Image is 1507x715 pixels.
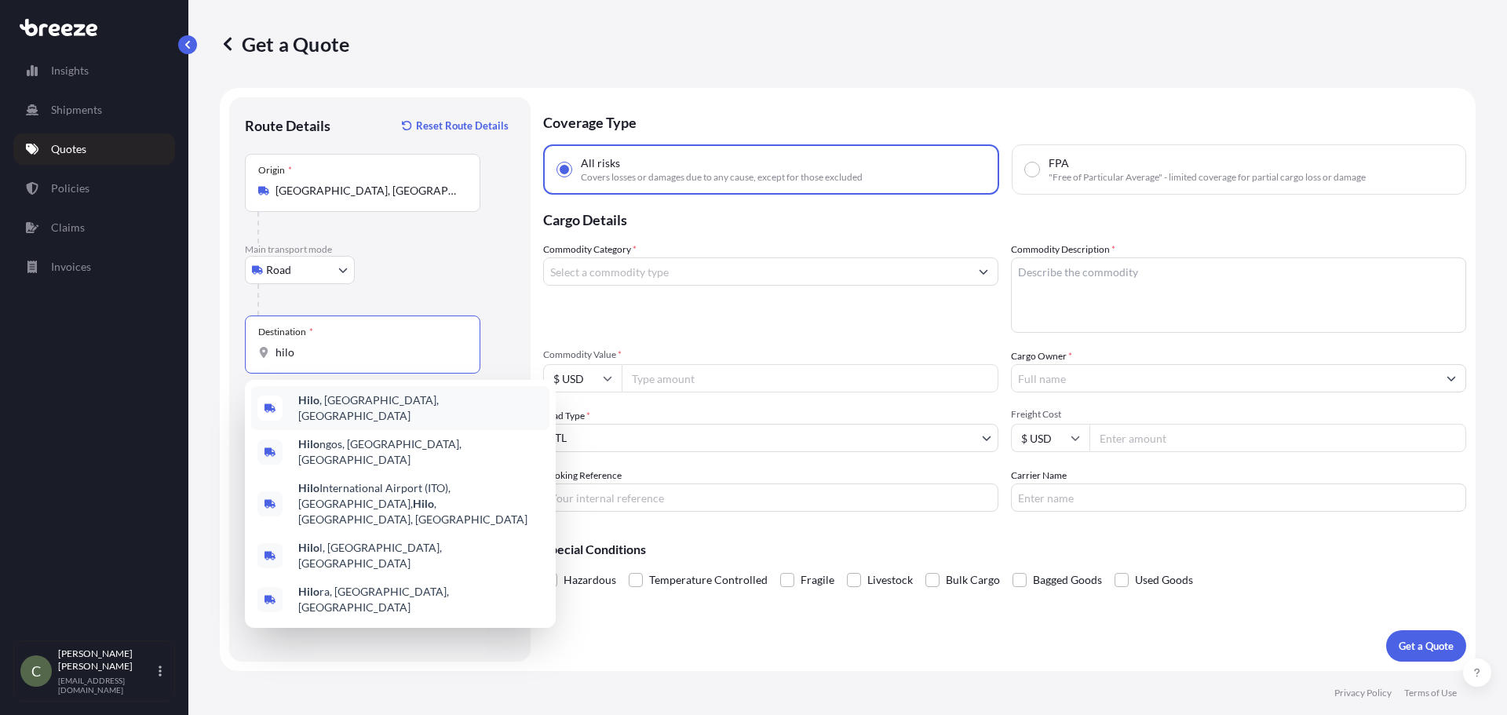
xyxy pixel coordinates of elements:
input: Select a commodity type [544,257,969,286]
div: Destination [258,326,313,338]
p: [PERSON_NAME] [PERSON_NAME] [58,648,155,673]
span: All risks [581,155,620,171]
p: Get a Quote [1399,638,1454,654]
span: Hazardous [564,568,616,592]
div: Origin [258,164,292,177]
span: International Airport (ITO), [GEOGRAPHIC_DATA], , [GEOGRAPHIC_DATA], [GEOGRAPHIC_DATA] [298,480,543,527]
b: Hilo [298,481,319,494]
input: Enter name [1011,483,1466,512]
span: Bulk Cargo [946,568,1000,592]
p: Claims [51,220,85,235]
p: Privacy Policy [1334,687,1392,699]
p: Policies [51,181,89,196]
input: Type amount [622,364,998,392]
input: Full name [1012,364,1437,392]
span: FPA [1049,155,1069,171]
span: LTL [550,430,567,446]
span: l, [GEOGRAPHIC_DATA], [GEOGRAPHIC_DATA] [298,540,543,571]
label: Carrier Name [1011,468,1067,483]
input: Origin [275,183,461,199]
span: ra, [GEOGRAPHIC_DATA], [GEOGRAPHIC_DATA] [298,584,543,615]
span: C [31,663,41,679]
b: Hilo [298,437,319,451]
b: Hilo [298,541,319,554]
input: Your internal reference [543,483,998,512]
label: Cargo Owner [1011,348,1072,364]
p: Coverage Type [543,97,1466,144]
label: Commodity Category [543,242,637,257]
b: Hilo [298,585,319,598]
p: Invoices [51,259,91,275]
p: Get a Quote [220,31,349,57]
span: Covers losses or damages due to any cause, except for those excluded [581,171,863,184]
label: Booking Reference [543,468,622,483]
input: Enter amount [1089,424,1466,452]
span: "Free of Particular Average" - limited coverage for partial cargo loss or damage [1049,171,1366,184]
p: Shipments [51,102,102,118]
b: Hilo [413,497,434,510]
span: Temperature Controlled [649,568,768,592]
button: Select transport [245,256,355,284]
span: , [GEOGRAPHIC_DATA], [GEOGRAPHIC_DATA] [298,392,543,424]
div: Show suggestions [245,380,556,628]
span: Used Goods [1135,568,1193,592]
label: Commodity Description [1011,242,1115,257]
input: Destination [275,345,461,360]
p: Main transport mode [245,243,515,256]
p: Reset Route Details [416,118,509,133]
p: Insights [51,63,89,78]
p: Special Conditions [543,543,1466,556]
button: Show suggestions [969,257,998,286]
b: Hilo [298,393,319,407]
span: Livestock [867,568,913,592]
p: Quotes [51,141,86,157]
p: Route Details [245,116,330,135]
span: Road [266,262,291,278]
button: Show suggestions [1437,364,1465,392]
span: Fragile [801,568,834,592]
span: Bagged Goods [1033,568,1102,592]
p: [EMAIL_ADDRESS][DOMAIN_NAME] [58,676,155,695]
span: Load Type [543,408,590,424]
span: Commodity Value [543,348,998,361]
span: ngos, [GEOGRAPHIC_DATA], [GEOGRAPHIC_DATA] [298,436,543,468]
p: Terms of Use [1404,687,1457,699]
span: Freight Cost [1011,408,1466,421]
p: Cargo Details [543,195,1466,242]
